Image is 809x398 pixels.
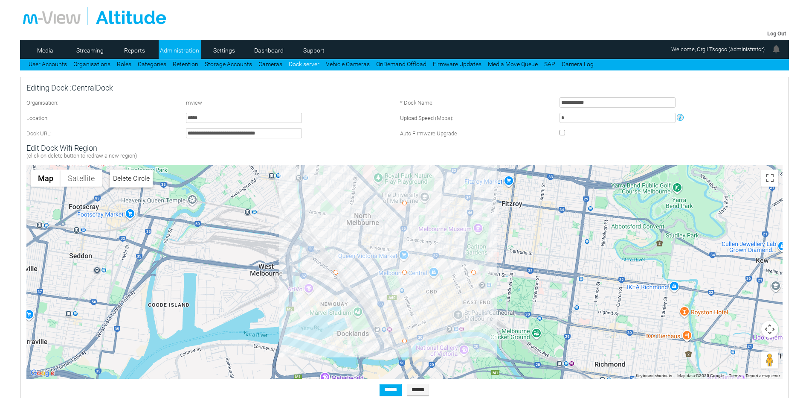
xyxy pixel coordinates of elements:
a: Dashboard [248,44,290,57]
a: SAP [544,61,555,67]
a: Roles [117,61,131,67]
a: Organisations [73,61,110,67]
a: Support [293,44,334,57]
a: Log Out [767,30,786,37]
span: Organisation: [26,99,58,106]
a: Categories [138,61,166,67]
span: Editing Dock :CentralDock [26,83,113,92]
span: * Dock Name: [400,99,434,106]
a: Dock server [289,61,319,67]
a: Vehicle Cameras [326,61,370,67]
div: Delete Circle [111,170,152,187]
span: Upload Speed (Mbps): [400,115,453,121]
span: Map data ©2025 Google [677,373,724,378]
span: Edit Dock Wifi Region [26,143,97,152]
div: Click to delete circle on the map [110,170,153,187]
a: Terms (opens in new tab) [729,373,741,378]
a: Firmware Updates [433,61,481,67]
td: mview [184,95,397,110]
button: Drag Pegman onto the map to open Street View [761,351,778,369]
button: Show satellite imagery [61,170,102,187]
a: Camera Log [562,61,594,67]
img: Google [29,368,57,379]
a: Streaming [69,44,110,57]
span: Auto Firmware Upgrade [400,130,457,137]
a: Retention [173,61,198,67]
button: Toggle fullscreen view [761,170,778,187]
a: Media Move Queue [488,61,538,67]
button: Map camera controls [761,321,778,338]
span: Dock URL: [26,130,52,137]
a: Reports [114,44,155,57]
button: Keyboard shortcuts [636,373,672,379]
a: Administration [159,44,200,57]
a: Settings [203,44,245,57]
a: Media [24,44,66,57]
button: Show street map [31,170,61,187]
a: Report a map error [746,373,780,378]
a: OnDemand Offload [376,61,426,67]
a: Storage Accounts [205,61,252,67]
a: User Accounts [29,61,67,67]
a: Cameras [258,61,282,67]
img: bell24.png [771,44,781,54]
span: Welcome, Orgil Tsogoo (Administrator) [671,46,765,53]
a: Open this area in Google Maps (opens a new window) [29,368,57,379]
span: (click on delete button to redraw a new region) [26,152,137,159]
span: Location: [26,115,49,121]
